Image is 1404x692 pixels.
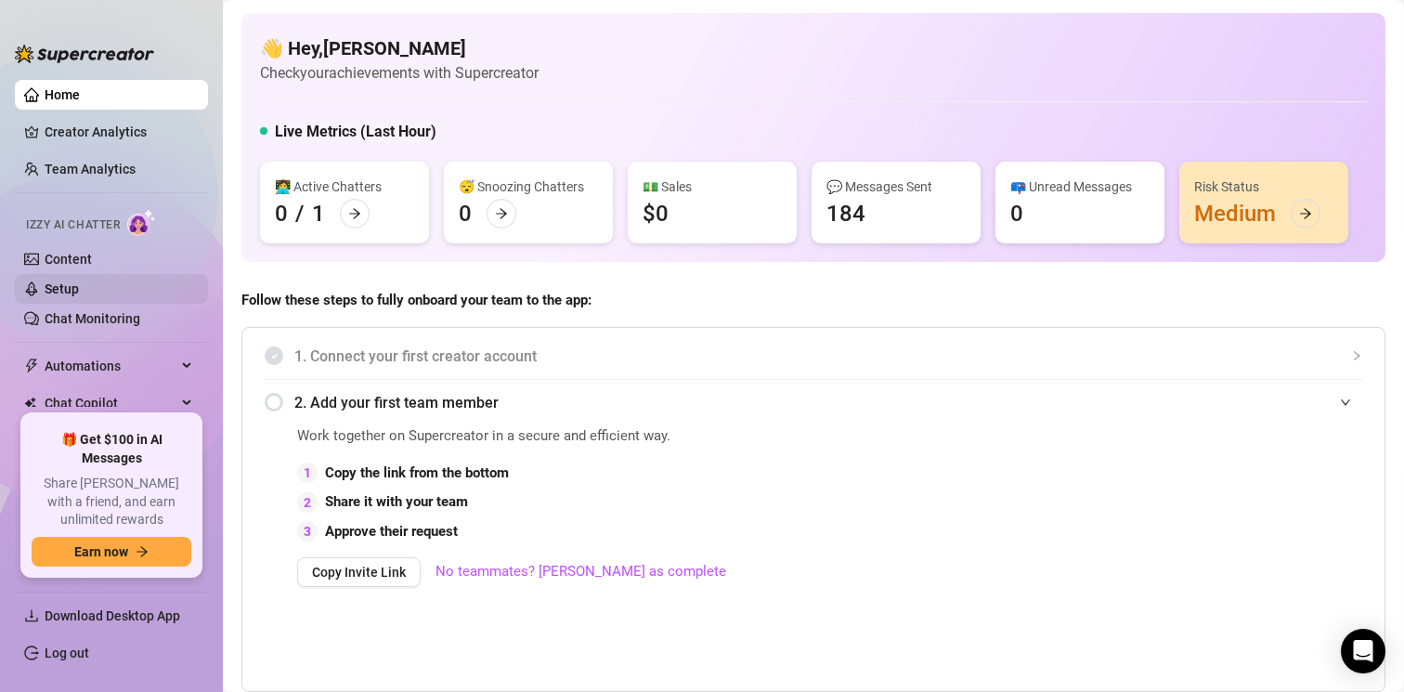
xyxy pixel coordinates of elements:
img: Chat Copilot [24,397,36,410]
span: thunderbolt [24,359,39,373]
div: 💵 Sales [643,176,782,197]
a: Creator Analytics [45,117,193,147]
a: Chat Monitoring [45,311,140,326]
span: download [24,608,39,623]
a: Home [45,87,80,102]
div: $0 [643,199,669,228]
div: 1. Connect your first creator account [265,333,1362,379]
span: Download Desktop App [45,608,180,623]
iframe: Adding Team Members [991,425,1362,663]
strong: Copy the link from the bottom [325,464,509,481]
a: Setup [45,281,79,296]
div: 184 [826,199,865,228]
div: 3 [297,521,318,542]
button: Earn nowarrow-right [32,537,191,567]
span: Work together on Supercreator in a secure and efficient way. [297,425,944,448]
span: arrow-right [495,207,508,220]
span: 🎁 Get $100 in AI Messages [32,431,191,467]
a: Team Analytics [45,162,136,176]
div: Risk Status [1194,176,1333,197]
span: arrow-right [1299,207,1312,220]
strong: Follow these steps to fully onboard your team to the app: [241,292,591,308]
span: expanded [1340,397,1351,408]
span: Chat Copilot [45,388,176,418]
div: 😴 Snoozing Chatters [459,176,598,197]
div: Open Intercom Messenger [1341,629,1385,673]
div: 1 [312,199,325,228]
h5: Live Metrics (Last Hour) [275,121,436,143]
span: arrow-right [136,545,149,558]
button: Copy Invite Link [297,557,421,587]
h4: 👋 Hey, [PERSON_NAME] [260,35,539,61]
div: 💬 Messages Sent [826,176,966,197]
div: 2. Add your first team member [265,380,1362,425]
span: arrow-right [348,207,361,220]
a: No teammates? [PERSON_NAME] as complete [435,561,726,583]
span: Earn now [74,544,128,559]
span: collapsed [1351,350,1362,361]
span: Automations [45,351,176,381]
div: 0 [1010,199,1023,228]
div: 2 [297,492,318,513]
strong: Approve their request [325,523,458,540]
span: Share [PERSON_NAME] with a friend, and earn unlimited rewards [32,475,191,529]
span: 1. Connect your first creator account [294,345,1362,368]
div: 1 [297,463,318,483]
strong: Share it with your team [325,493,468,510]
article: Check your achievements with Supercreator [260,61,539,85]
div: 👩‍💻 Active Chatters [275,176,414,197]
div: 📪 Unread Messages [1010,176,1150,197]
span: Copy Invite Link [312,565,406,580]
span: 2. Add your first team member [294,391,1362,414]
a: Log out [45,646,89,660]
div: 0 [459,199,472,228]
div: 0 [275,199,288,228]
a: Content [45,252,92,267]
span: Izzy AI Chatter [26,216,120,234]
img: logo-BBDzfeDw.svg [15,45,154,63]
img: AI Chatter [127,209,156,236]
